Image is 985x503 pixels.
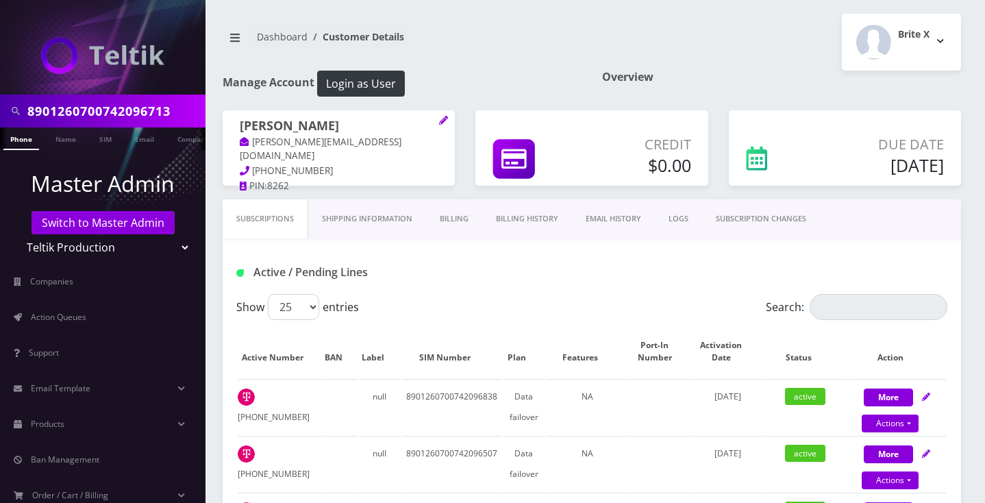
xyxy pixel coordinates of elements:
[482,199,572,238] a: Billing History
[584,134,690,155] p: Credit
[171,127,216,149] a: Company
[31,454,99,465] span: Ban Management
[714,447,741,459] span: [DATE]
[31,382,90,394] span: Email Template
[426,199,482,238] a: Billing
[236,269,244,277] img: Active / Pending Lines
[240,119,438,135] h1: [PERSON_NAME]
[766,294,947,320] label: Search:
[702,199,820,238] a: SUBSCRIPTION CHANGES
[584,155,690,175] h5: $0.00
[223,71,582,97] h1: Manage Account
[92,127,119,149] a: SIM
[240,136,401,163] a: [PERSON_NAME][EMAIL_ADDRESS][DOMAIN_NAME]
[864,445,913,463] button: More
[819,134,944,155] p: Due Date
[236,294,359,320] label: Show entries
[862,471,919,489] a: Actions
[360,379,400,434] td: null
[785,445,825,462] span: active
[30,275,73,287] span: Companies
[545,379,629,434] td: NA
[323,326,358,378] th: BAN: activate to sort column ascending
[31,418,64,430] span: Products
[128,127,161,149] a: Email
[849,326,946,378] th: Action: activate to sort column ascending
[238,326,321,378] th: Active Number: activate to sort column ascending
[32,211,175,234] a: Switch to Master Admin
[503,379,544,434] td: Data failover
[401,326,503,378] th: SIM Number: activate to sort column ascending
[238,436,321,491] td: [PHONE_NUMBER]
[360,326,400,378] th: Label: activate to sort column ascending
[785,388,825,405] span: active
[694,326,762,378] th: Activation Date: activate to sort column ascending
[401,379,503,434] td: 8901260700742096838
[238,389,255,406] img: t_img.png
[655,199,702,238] a: LOGS
[29,347,59,358] span: Support
[3,127,39,150] a: Phone
[630,326,693,378] th: Port-In Number: activate to sort column ascending
[238,445,255,463] img: t_img.png
[236,266,460,279] h1: Active / Pending Lines
[864,389,913,406] button: More
[252,164,333,177] span: [PHONE_NUMBER]
[545,436,629,491] td: NA
[360,436,400,491] td: null
[819,155,944,175] h5: [DATE]
[49,127,83,149] a: Name
[238,379,321,434] td: [PHONE_NUMBER]
[267,180,289,192] span: 8262
[503,436,544,491] td: Data failover
[308,199,426,238] a: Shipping Information
[317,71,405,97] button: Login as User
[764,326,847,378] th: Status: activate to sort column ascending
[223,23,582,62] nav: breadcrumb
[401,436,503,491] td: 8901260700742096507
[41,37,164,74] img: Teltik Production
[572,199,655,238] a: EMAIL HISTORY
[240,180,267,193] a: PIN:
[545,326,629,378] th: Features: activate to sort column ascending
[31,311,86,323] span: Action Queues
[32,489,108,501] span: Order / Cart / Billing
[810,294,947,320] input: Search:
[257,30,308,43] a: Dashboard
[602,71,961,84] h1: Overview
[862,415,919,432] a: Actions
[308,29,404,44] li: Customer Details
[842,14,961,71] button: Brite X
[714,391,741,402] span: [DATE]
[268,294,319,320] select: Showentries
[503,326,544,378] th: Plan: activate to sort column ascending
[27,98,202,124] input: Search in Company
[898,29,930,40] h2: Brite X
[223,199,308,238] a: Subscriptions
[314,75,405,90] a: Login as User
